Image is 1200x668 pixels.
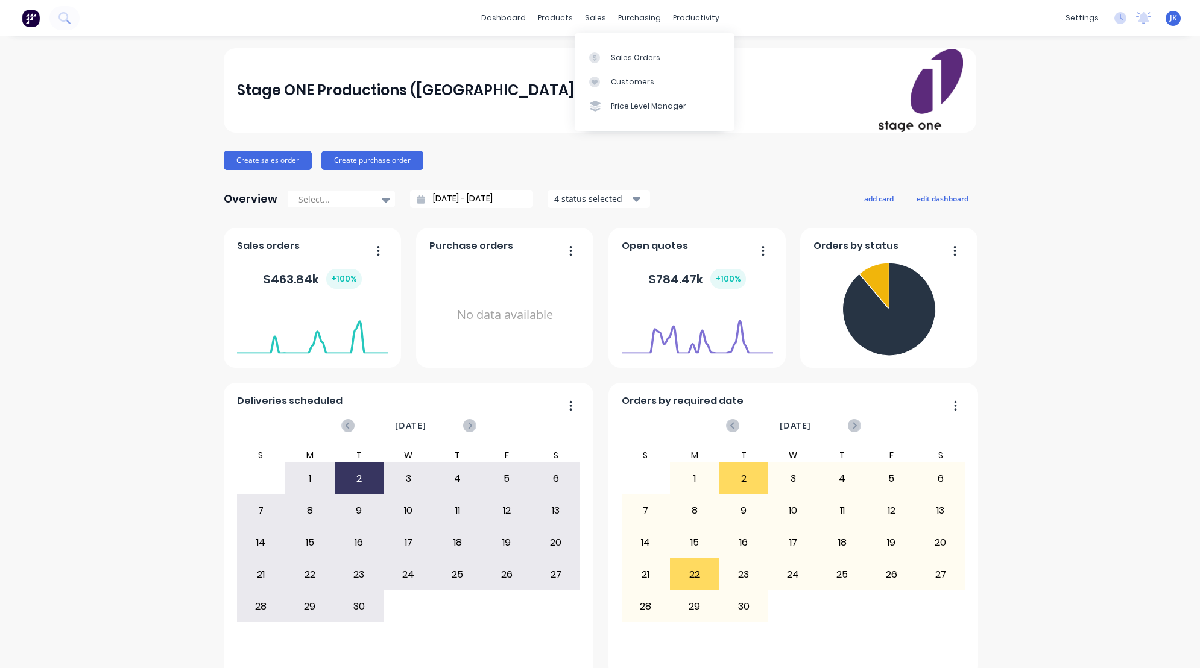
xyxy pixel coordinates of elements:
[622,528,670,558] div: 14
[224,187,277,211] div: Overview
[321,151,423,170] button: Create purchase order
[224,151,312,170] button: Create sales order
[554,192,630,205] div: 4 status selected
[237,591,285,622] div: 28
[326,269,362,289] div: + 100 %
[482,496,531,526] div: 12
[237,496,285,526] div: 7
[671,464,719,494] div: 1
[434,559,482,590] div: 25
[818,559,867,590] div: 25
[648,269,746,289] div: $ 784.47k
[867,448,916,462] div: F
[720,559,768,590] div: 23
[769,496,817,526] div: 10
[917,559,965,590] div: 27
[622,591,670,622] div: 28
[916,448,965,462] div: S
[286,464,334,494] div: 1
[612,9,667,27] div: purchasing
[769,559,817,590] div: 24
[532,559,580,590] div: 27
[622,559,670,590] div: 21
[335,559,384,590] div: 23
[780,419,811,432] span: [DATE]
[720,464,768,494] div: 2
[532,496,580,526] div: 13
[719,448,769,462] div: T
[720,496,768,526] div: 9
[532,528,580,558] div: 20
[611,52,660,63] div: Sales Orders
[671,591,719,622] div: 29
[818,448,867,462] div: T
[429,258,581,372] div: No data available
[434,496,482,526] div: 11
[237,394,343,408] span: Deliveries scheduled
[720,528,768,558] div: 16
[879,49,963,132] img: Stage ONE Productions (VIC) Pty Ltd
[482,464,531,494] div: 5
[482,559,531,590] div: 26
[818,496,867,526] div: 11
[384,496,432,526] div: 10
[236,448,286,462] div: S
[395,419,426,432] span: [DATE]
[611,77,654,87] div: Customers
[611,101,686,112] div: Price Level Manager
[237,239,300,253] span: Sales orders
[482,528,531,558] div: 19
[818,528,867,558] div: 18
[384,528,432,558] div: 17
[1170,13,1177,24] span: JK
[384,559,432,590] div: 24
[867,559,915,590] div: 26
[667,9,725,27] div: productivity
[769,464,817,494] div: 3
[621,448,671,462] div: S
[867,496,915,526] div: 12
[710,269,746,289] div: + 100 %
[671,559,719,590] div: 22
[384,448,433,462] div: W
[434,464,482,494] div: 4
[263,269,362,289] div: $ 463.84k
[575,94,734,118] a: Price Level Manager
[768,448,818,462] div: W
[286,496,334,526] div: 8
[22,9,40,27] img: Factory
[575,70,734,94] a: Customers
[575,45,734,69] a: Sales Orders
[482,448,531,462] div: F
[531,448,581,462] div: S
[429,239,513,253] span: Purchase orders
[237,78,634,102] div: Stage ONE Productions ([GEOGRAPHIC_DATA]) Pty Ltd
[335,448,384,462] div: T
[335,528,384,558] div: 16
[433,448,482,462] div: T
[237,528,285,558] div: 14
[867,528,915,558] div: 19
[1059,9,1105,27] div: settings
[917,464,965,494] div: 6
[335,464,384,494] div: 2
[532,464,580,494] div: 6
[548,190,650,208] button: 4 status selected
[335,496,384,526] div: 9
[671,496,719,526] div: 8
[813,239,898,253] span: Orders by status
[622,496,670,526] div: 7
[818,464,867,494] div: 4
[335,591,384,622] div: 30
[286,528,334,558] div: 15
[579,9,612,27] div: sales
[475,9,532,27] a: dashboard
[434,528,482,558] div: 18
[532,9,579,27] div: products
[917,528,965,558] div: 20
[286,559,334,590] div: 22
[769,528,817,558] div: 17
[285,448,335,462] div: M
[384,464,432,494] div: 3
[286,591,334,622] div: 29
